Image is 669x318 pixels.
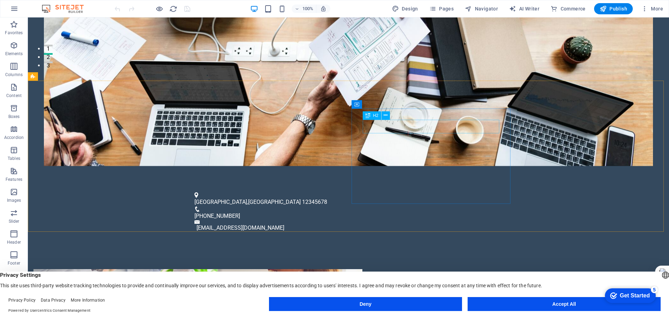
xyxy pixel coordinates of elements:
button: Commerce [548,3,589,14]
p: Slider [9,219,20,224]
button: Pages [426,3,456,14]
p: Content [6,93,22,98]
span: 12345678 [274,181,299,188]
div: Get Started [21,8,51,14]
span: Design [392,5,418,12]
button: More [638,3,666,14]
button: reload [169,5,177,13]
button: Publish [594,3,633,14]
img: Editor Logo [40,5,92,13]
button: Click here to leave preview mode and continue editing [155,5,163,13]
button: 100% [292,5,316,13]
p: Columns [5,72,23,77]
span: AI Writer [509,5,539,12]
p: Tables [8,156,20,161]
button: Design [389,3,421,14]
div: Get Started 5 items remaining, 0% complete [6,3,56,18]
button: Navigator [462,3,501,14]
span: Publish [600,5,627,12]
p: Favorites [5,30,23,36]
button: 1 [16,27,25,29]
i: Reload page [169,5,177,13]
div: Design (Ctrl+Alt+Y) [389,3,421,14]
div: 5 [52,1,59,8]
span: Navigator [465,5,498,12]
p: Accordion [4,135,24,140]
button: AI Writer [506,3,542,14]
button: 2 [16,36,25,37]
i: On resize automatically adjust zoom level to fit chosen device. [320,6,326,12]
a: [EMAIL_ADDRESS][DOMAIN_NAME] [169,207,256,214]
p: , [167,180,469,189]
p: Images [7,198,21,203]
span: H2 [373,113,378,118]
span: [PHONE_NUMBER] [167,195,212,202]
p: Header [7,239,21,245]
p: Elements [5,51,23,57]
button: 3 [16,44,25,46]
span: Commerce [551,5,586,12]
span: [GEOGRAPHIC_DATA] [167,181,219,188]
p: Features [6,177,22,182]
h6: 100% [302,5,313,13]
p: Footer [8,260,20,266]
span: [GEOGRAPHIC_DATA] [220,181,273,188]
span: Pages [429,5,454,12]
p: Boxes [8,114,20,119]
span: More [641,5,663,12]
